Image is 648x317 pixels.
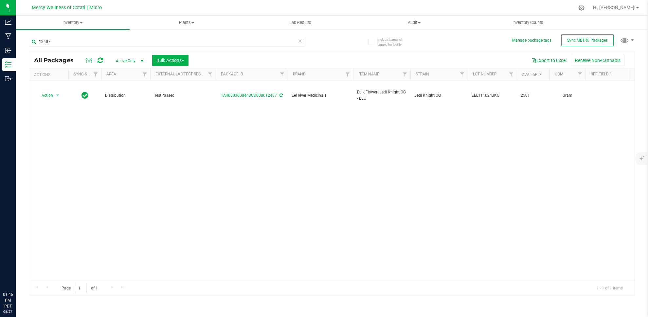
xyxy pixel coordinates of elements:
a: Filter [400,69,410,80]
span: Inventory Counts [504,20,552,26]
inline-svg: Inventory [5,61,11,68]
button: Bulk Actions [152,55,189,66]
div: Manage settings [577,5,585,11]
a: Filter [575,69,585,80]
input: Search Package ID, Item Name, SKU, Lot or Part Number... [29,37,305,47]
span: Mercy Wellness of Cotati | Micro [32,5,102,10]
a: Filter [342,69,353,80]
a: Sync Status [74,72,99,76]
button: Sync METRC Packages [561,34,614,46]
a: Brand [293,72,306,76]
a: Package ID [221,72,243,76]
span: Audit [357,20,471,26]
span: Bulk Actions [156,58,184,63]
span: Lab Results [280,20,320,26]
p: 08/27 [3,309,13,314]
span: Jedi Knight OG [414,92,464,99]
span: Eel River Medicinals [292,92,349,99]
span: Action [36,91,53,100]
inline-svg: Analytics [5,19,11,26]
span: Inventory [16,20,130,26]
span: select [54,91,62,100]
a: 1A40603000443CD000012407 [221,93,277,98]
span: Plants [130,20,243,26]
span: Hi, [PERSON_NAME]! [593,5,636,10]
div: Actions [34,72,66,77]
button: Export to Excel [527,55,571,66]
a: Filter [457,69,468,80]
a: Item Name [358,72,379,76]
a: Area [106,72,116,76]
span: Clear [298,37,302,45]
span: Gram [553,92,582,99]
span: 2501 [521,92,546,99]
iframe: Resource center [7,265,26,284]
a: Filter [90,69,101,80]
span: Page of 1 [56,283,103,293]
a: UOM [555,72,563,76]
a: Strain [416,72,429,76]
a: Filter [506,69,517,80]
button: Receive Non-Cannabis [571,55,625,66]
inline-svg: Inbound [5,47,11,54]
inline-svg: Manufacturing [5,33,11,40]
span: Bulk Flower- Jedi Knight OG - EEL [357,89,406,102]
iframe: Resource center unread badge [19,264,27,271]
a: Audit [357,16,471,30]
span: Sync from Compliance System [279,93,283,98]
p: 01:46 PM PDT [3,291,13,309]
span: Sync METRC Packages [567,38,608,43]
a: External Lab Test Result [155,72,207,76]
a: Lab Results [243,16,357,30]
a: Ref Field 1 [591,72,612,76]
a: Available [522,72,542,77]
a: Lot Number [473,72,496,76]
span: All Packages [34,57,80,64]
input: 1 [75,283,87,293]
span: In Sync [81,91,88,100]
span: Distribution [105,92,146,99]
inline-svg: Outbound [5,75,11,82]
span: TestPassed [154,92,212,99]
a: Filter [139,69,150,80]
span: EEL111024JKO [472,92,513,99]
span: 1 - 1 of 1 items [591,283,628,293]
a: Inventory [16,16,130,30]
a: Filter [277,69,288,80]
span: Include items not tagged for facility [377,37,410,47]
a: Inventory Counts [471,16,585,30]
a: Plants [130,16,243,30]
button: Manage package tags [512,38,551,43]
a: Filter [205,69,216,80]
